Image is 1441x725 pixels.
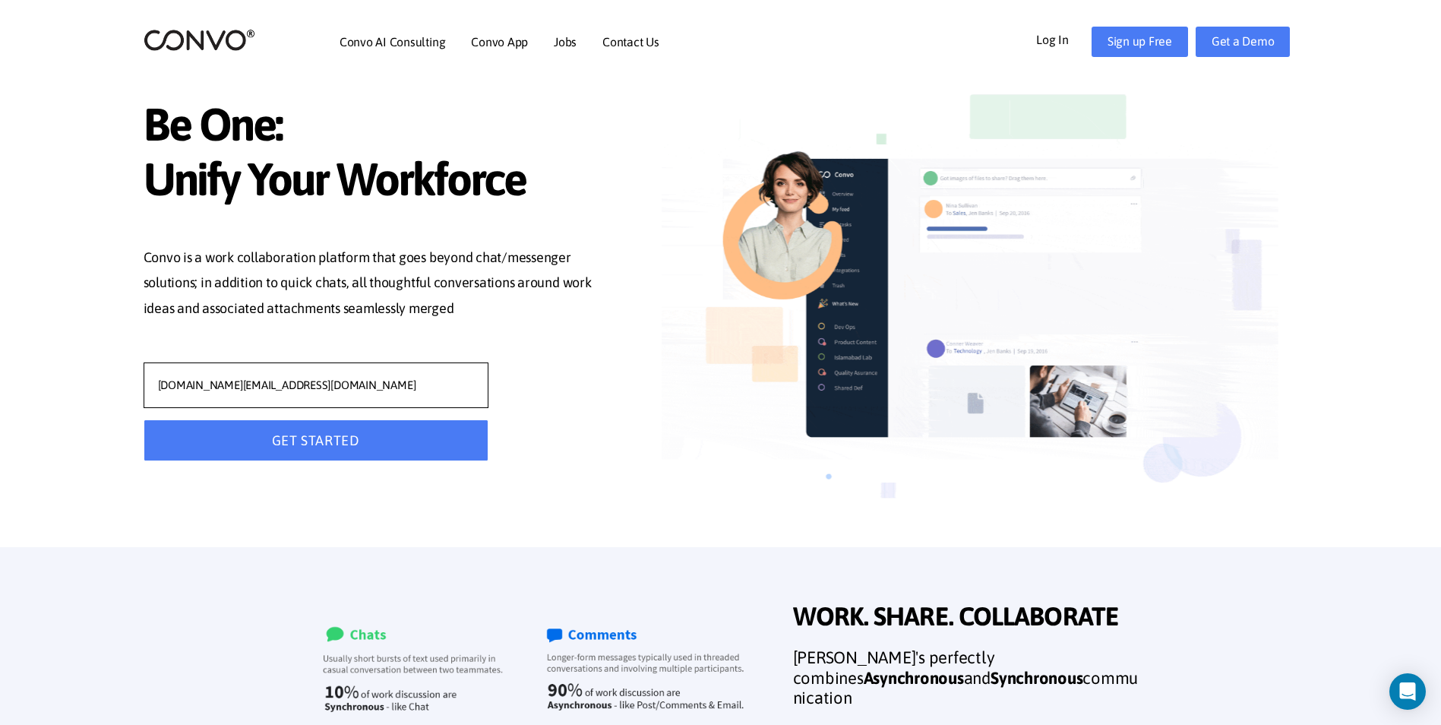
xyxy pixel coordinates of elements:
a: Jobs [554,36,577,48]
button: GET STARTED [144,419,488,461]
a: Convo AI Consulting [340,36,445,48]
p: Convo is a work collaboration platform that goes beyond chat/messenger solutions; in addition to ... [144,245,611,325]
span: Be One: [144,97,611,156]
div: Open Intercom Messenger [1389,673,1426,710]
a: Convo App [471,36,528,48]
h3: [PERSON_NAME]'s perfectly combines and communication [793,647,1142,719]
strong: Synchronous [991,668,1082,688]
a: Get a Demo [1196,27,1291,57]
img: image_not_found [662,68,1278,546]
input: YOUR WORK EMAIL ADDRESS [144,362,488,408]
a: Sign up Free [1092,27,1188,57]
img: logo_2.png [144,28,255,52]
span: Unify Your Workforce [144,152,611,211]
strong: Asynchronous [864,668,964,688]
span: WORK. SHARE. COLLABORATE [793,601,1142,636]
a: Contact Us [602,36,659,48]
a: Log In [1036,27,1092,51]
